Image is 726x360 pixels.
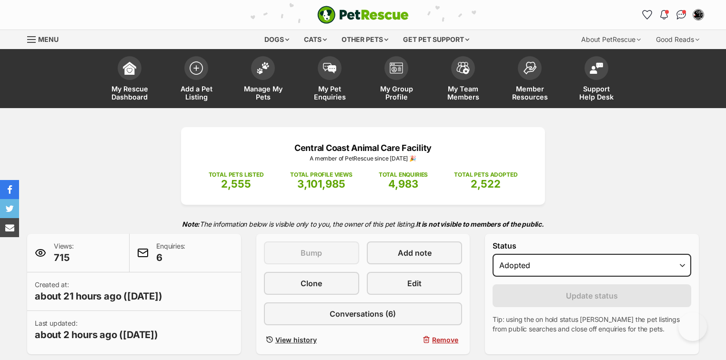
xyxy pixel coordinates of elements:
[27,214,699,234] p: The information below is visible only to you, the owner of this pet listing.
[367,241,462,264] a: Add note
[416,220,544,228] strong: It is not visible to members of the public.
[54,251,74,264] span: 715
[195,141,531,154] p: Central Coast Animal Care Facility
[175,85,218,101] span: Add a Pet Listing
[256,62,270,74] img: manage-my-pets-icon-02211641906a0b7f246fdf0571729dbe1e7629f14944591b6c1af311fb30b64b.svg
[660,10,668,20] img: notifications-46538b983faf8c2785f20acdc204bb7945ddae34d4c08c2a6579f10ce5e182be.svg
[323,63,336,73] img: pet-enquiries-icon-7e3ad2cf08bfb03b45e93fb7055b45f3efa6380592205ae92323e6603595dc1f.svg
[221,178,251,190] span: 2,555
[290,170,353,179] p: TOTAL PROFILE VIEWS
[209,170,264,179] p: TOTAL PETS LISTED
[264,241,359,264] button: Bump
[523,61,536,74] img: member-resources-icon-8e73f808a243e03378d46382f2149f9095a855e16c252ad45f914b54edf8863c.svg
[649,30,706,49] div: Good Reads
[493,284,691,307] button: Update status
[195,154,531,163] p: A member of PetRescue since [DATE] 🎉
[379,170,428,179] p: TOTAL ENQUIRIES
[264,333,359,347] a: View history
[639,7,706,22] ul: Account quick links
[258,30,296,49] div: Dogs
[396,30,476,49] div: Get pet support
[471,178,501,190] span: 2,522
[123,61,136,75] img: dashboard-icon-eb2f2d2d3e046f16d808141f083e7271f6b2e854fb5c12c21221c1fb7104beca.svg
[242,85,284,101] span: Manage My Pets
[297,30,333,49] div: Cats
[388,178,418,190] span: 4,983
[156,241,185,264] p: Enquiries:
[335,30,395,49] div: Other pets
[182,220,200,228] strong: Note:
[456,62,470,74] img: team-members-icon-5396bd8760b3fe7c0b43da4ab00e1e3bb1a5d9ba89233759b79545d2d3fc5d0d.svg
[493,241,691,250] label: Status
[35,319,158,341] p: Last updated:
[454,170,517,179] p: TOTAL PETS ADOPTED
[656,7,672,22] button: Notifications
[317,6,409,24] img: logo-e224e6f780fb5917bec1dbf3a21bbac754714ae5b6737aabdf751b685950b380.svg
[566,290,618,301] span: Update status
[96,51,163,108] a: My Rescue Dashboard
[264,272,359,295] a: Clone
[375,85,418,101] span: My Group Profile
[38,35,59,43] span: Menu
[493,315,691,334] p: Tip: using the on hold status [PERSON_NAME] the pet listings from public searches and close off e...
[230,51,296,108] a: Manage My Pets
[575,85,618,101] span: Support Help Desk
[390,62,403,74] img: group-profile-icon-3fa3cf56718a62981997c0bc7e787c4b2cf8bcc04b72c1350f741eb67cf2f40e.svg
[691,7,706,22] button: My account
[363,51,430,108] a: My Group Profile
[264,302,463,325] a: Conversations (6)
[590,62,603,74] img: help-desk-icon-fdf02630f3aa405de69fd3d07c3f3aa587a6932b1a1747fa1d2bba05be0121f9.svg
[563,51,630,108] a: Support Help Desk
[407,278,422,289] span: Edit
[108,85,151,101] span: My Rescue Dashboard
[317,6,409,24] a: PetRescue
[367,333,462,347] button: Remove
[496,51,563,108] a: Member Resources
[54,241,74,264] p: Views:
[296,51,363,108] a: My Pet Enquiries
[330,308,396,320] span: Conversations (6)
[35,328,158,341] span: about 2 hours ago ([DATE])
[35,280,162,303] p: Created at:
[301,247,322,259] span: Bump
[163,51,230,108] a: Add a Pet Listing
[398,247,432,259] span: Add note
[430,51,496,108] a: My Team Members
[275,335,317,345] span: View history
[694,10,703,20] img: Deanna Walton profile pic
[190,61,203,75] img: add-pet-listing-icon-0afa8454b4691262ce3f59096e99ab1cd57d4a30225e0717b998d2c9b9846f56.svg
[297,178,345,190] span: 3,101,985
[432,335,458,345] span: Remove
[678,312,707,341] iframe: Help Scout Beacon - Open
[301,278,322,289] span: Clone
[508,85,551,101] span: Member Resources
[674,7,689,22] a: Conversations
[156,251,185,264] span: 6
[676,10,686,20] img: chat-41dd97257d64d25036548639549fe6c8038ab92f7586957e7f3b1b290dea8141.svg
[367,272,462,295] a: Edit
[639,7,655,22] a: Favourites
[27,30,65,47] a: Menu
[575,30,647,49] div: About PetRescue
[308,85,351,101] span: My Pet Enquiries
[35,290,162,303] span: about 21 hours ago ([DATE])
[442,85,484,101] span: My Team Members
